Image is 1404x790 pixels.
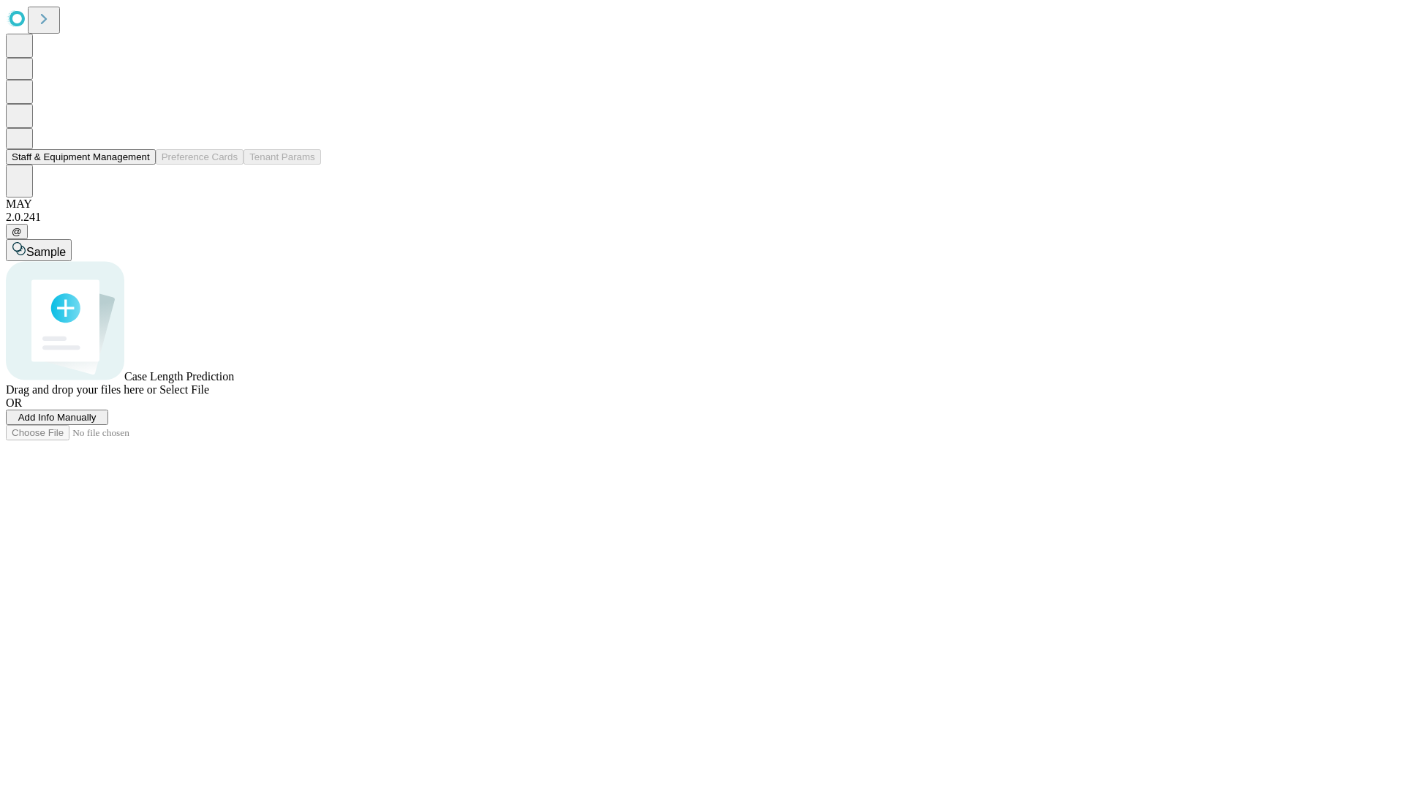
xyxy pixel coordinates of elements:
span: Select File [159,383,209,396]
button: Add Info Manually [6,410,108,425]
button: Sample [6,239,72,261]
span: Sample [26,246,66,258]
button: Preference Cards [156,149,244,165]
span: Add Info Manually [18,412,97,423]
span: Case Length Prediction [124,370,234,383]
div: 2.0.241 [6,211,1398,224]
span: OR [6,396,22,409]
button: Tenant Params [244,149,321,165]
div: MAY [6,197,1398,211]
button: Staff & Equipment Management [6,149,156,165]
button: @ [6,224,28,239]
span: @ [12,226,22,237]
span: Drag and drop your files here or [6,383,156,396]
